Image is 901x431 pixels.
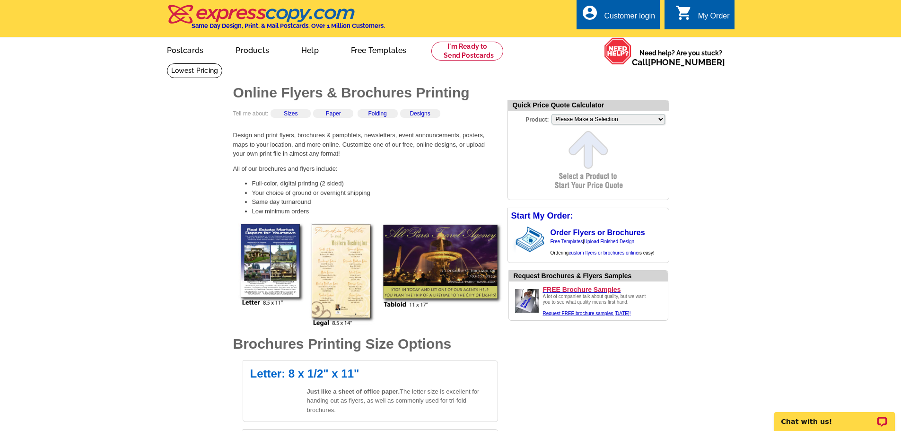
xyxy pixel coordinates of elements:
img: background image for brochures and flyers arrow [508,224,516,255]
li: Same day turnaround [252,197,498,207]
a: Help [286,38,334,61]
h1: Online Flyers & Brochures Printing [233,86,498,100]
a: Postcards [152,38,219,61]
a: Designs [410,110,430,117]
a: Free Templates [336,38,422,61]
div: Tell me about: [233,109,498,125]
label: Product: [508,113,551,124]
a: Products [220,38,284,61]
img: stack of brochures with custom content [516,224,549,255]
img: help [604,37,632,65]
div: Want to know how your brochure printing will look before you order it? Check our work. [514,271,668,281]
li: Low minimum orders [252,207,498,216]
i: account_circle [581,4,598,21]
a: FREE Brochure Samples [543,285,664,294]
a: Upload Finished Design [584,239,634,244]
p: All of our brochures and flyers include: [233,164,498,174]
h2: Letter: 8 x 1/2" x 11" [250,368,490,379]
iframe: LiveChat chat widget [768,401,901,431]
span: | Ordering is easy! [551,239,655,255]
h1: Brochures Printing Size Options [233,337,498,351]
div: Quick Price Quote Calculator [508,100,669,111]
a: custom flyers or brochures online [569,250,638,255]
li: Your choice of ground or overnight shipping [252,188,498,198]
a: [PHONE_NUMBER] [648,57,725,67]
a: Folding [368,110,386,117]
div: A lot of companies talk about quality, but we want you to see what quality means first hand. [543,294,652,317]
a: Paper [326,110,341,117]
div: Customer login [604,12,655,25]
i: shopping_cart [675,4,692,21]
p: The letter size is excellent for handing out as flyers, as well as commonly used for tri-fold bro... [307,387,490,415]
span: Need help? Are you stuck? [632,48,730,67]
a: Free Templates [551,239,583,244]
span: Just like a sheet of office paper. [307,388,400,395]
h4: Same Day Design, Print, & Mail Postcards. Over 1 Million Customers. [192,22,385,29]
li: Full-color, digital printing (2 sided) [252,179,498,188]
div: My Order [698,12,730,25]
div: Start My Order: [508,208,669,224]
p: Design and print flyers, brochures & pamphlets, newsletters, event announcements, posters, maps t... [233,131,498,158]
img: full-color flyers and brochures [238,223,503,327]
span: Call [632,57,725,67]
a: Request FREE samples of our brochures printing [513,310,541,317]
a: shopping_cart My Order [675,10,730,22]
a: Sizes [284,110,297,117]
a: Same Day Design, Print, & Mail Postcards. Over 1 Million Customers. [167,11,385,29]
img: Request FREE samples of our brochures printing [513,287,541,315]
a: account_circle Customer login [581,10,655,22]
a: Request FREE samples of our flyer & brochure printing. [543,311,631,316]
a: Order Flyers or Brochures [551,229,645,237]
